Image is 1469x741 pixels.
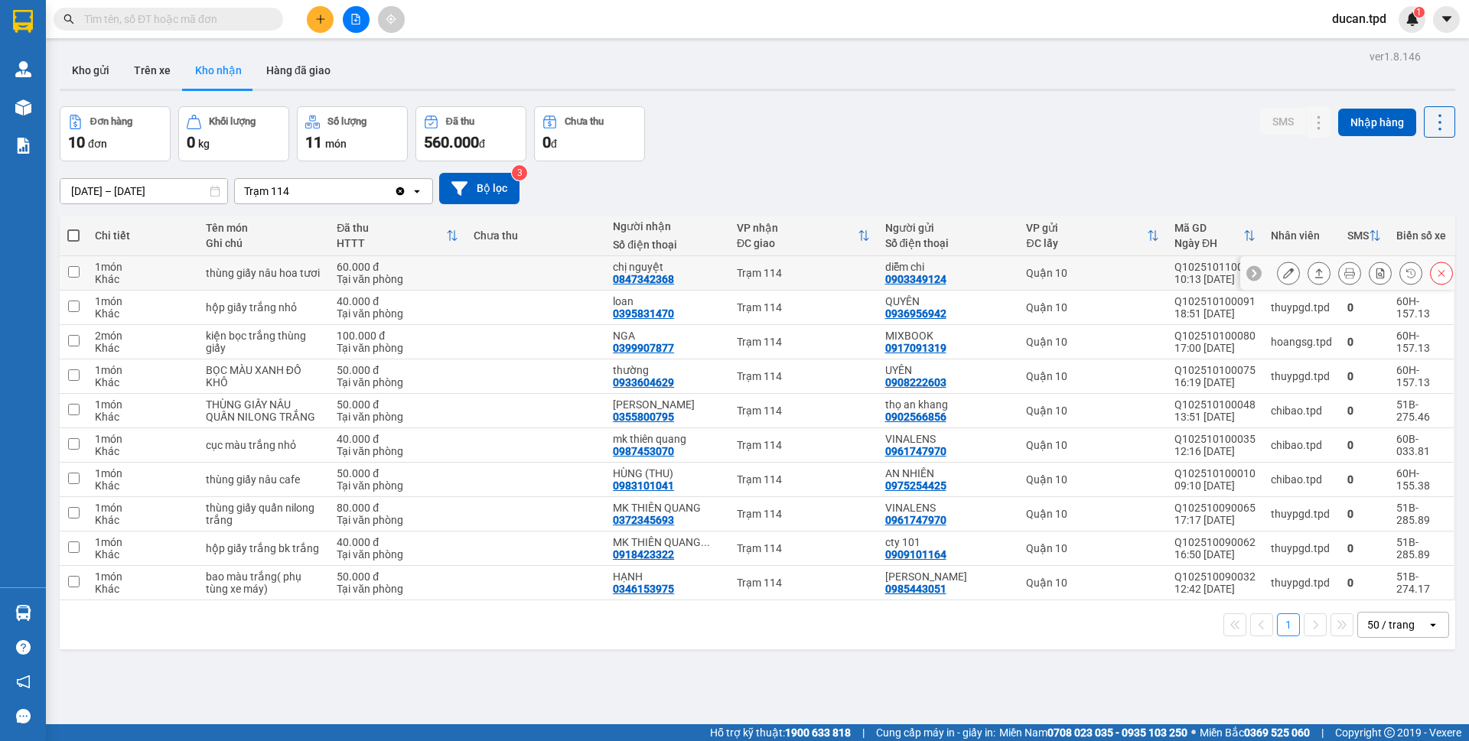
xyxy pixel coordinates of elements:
[885,445,946,457] div: 0961747970
[337,514,458,526] div: Tại văn phòng
[701,536,710,548] span: ...
[95,261,191,273] div: 1 món
[415,106,526,161] button: Đã thu560.000đ
[885,433,1011,445] div: VINALENS
[206,398,321,423] div: THÙNG GIẤY NÂU QUẤN NILONG TRẮNG
[613,433,721,445] div: mk thiên quang
[337,261,458,273] div: 60.000 đ
[1026,405,1158,417] div: Quận 10
[1174,330,1256,342] div: Q102510100080
[1271,577,1332,589] div: thuypgd.tpd
[1026,473,1158,486] div: Quận 10
[206,502,321,526] div: thùng giấy quấn nilong trắng
[327,116,366,127] div: Số lượng
[885,548,946,561] div: 0909101164
[885,222,1011,234] div: Người gửi
[1174,398,1256,411] div: Q102510100048
[613,583,674,595] div: 0346153975
[1384,727,1395,738] span: copyright
[1396,330,1446,354] div: 60H-157.13
[885,514,946,526] div: 0961747970
[1340,216,1389,256] th: Toggle SortBy
[337,295,458,307] div: 40.000 đ
[1200,724,1310,741] span: Miền Bắc
[337,445,458,457] div: Tại văn phòng
[613,239,721,251] div: Số điện thoại
[337,411,458,423] div: Tại văn phòng
[885,583,946,595] div: 0985443051
[613,536,721,548] div: MK THIÊN QUANG (CÔ MẬN)
[1271,508,1332,520] div: thuypgd.tpd
[1174,433,1256,445] div: Q102510100035
[95,364,191,376] div: 1 món
[737,237,857,249] div: ĐC giao
[1277,613,1300,636] button: 1
[1026,439,1158,451] div: Quận 10
[1191,730,1196,736] span: ⚪️
[1396,467,1446,492] div: 60H-155.38
[1271,405,1332,417] div: chibao.tpd
[785,726,851,739] strong: 1900 633 818
[710,724,851,741] span: Hỗ trợ kỹ thuật:
[378,6,405,33] button: aim
[885,307,946,320] div: 0936956942
[1320,9,1399,28] span: ducan.tpd
[60,52,122,89] button: Kho gửi
[613,570,721,583] div: HẠNH
[1026,267,1158,279] div: Quận 10
[1026,237,1146,249] div: ĐC lấy
[737,508,869,520] div: Trạm 114
[885,376,946,388] div: 0908222603
[737,473,869,486] div: Trạm 114
[1174,502,1256,514] div: Q102510090065
[64,14,74,24] span: search
[1174,467,1256,479] div: Q102510100010
[95,536,191,548] div: 1 món
[885,364,1011,376] div: UYÊN
[95,479,191,492] div: Khác
[16,674,31,689] span: notification
[534,106,645,161] button: Chưa thu0đ
[737,542,869,554] div: Trạm 114
[1271,542,1332,554] div: thuypgd.tpd
[1174,261,1256,273] div: Q102510110016
[1026,301,1158,314] div: Quận 10
[1174,273,1256,285] div: 10:13 [DATE]
[206,473,321,486] div: thùng giấy nâu cafe
[479,138,485,150] span: đ
[178,106,289,161] button: Khối lượng0kg
[95,433,191,445] div: 1 món
[206,542,321,554] div: hộp giấy trắng bk trắng
[337,433,458,445] div: 40.000 đ
[729,216,877,256] th: Toggle SortBy
[1260,108,1306,135] button: SMS
[613,502,721,514] div: MK THIÊN QUANG
[337,376,458,388] div: Tại văn phòng
[1416,7,1422,18] span: 1
[60,179,227,203] input: Select a date range.
[84,11,265,28] input: Tìm tên, số ĐT hoặc mã đơn
[1174,570,1256,583] div: Q102510090032
[95,273,191,285] div: Khác
[1405,12,1419,26] img: icon-new-feature
[1167,216,1263,256] th: Toggle SortBy
[1396,229,1446,242] div: Biển số xe
[325,138,347,150] span: món
[613,467,721,479] div: HÙNG (THU)
[885,342,946,354] div: 0917091319
[613,342,674,354] div: 0399907877
[613,220,721,232] div: Người nhận
[1174,376,1256,388] div: 16:19 [DATE]
[1026,336,1158,348] div: Quận 10
[1338,109,1416,136] button: Nhập hàng
[1026,577,1158,589] div: Quận 10
[297,106,408,161] button: Số lượng11món
[1347,405,1381,417] div: 0
[613,445,674,457] div: 0987453070
[737,301,869,314] div: Trạm 114
[206,237,321,249] div: Ghi chú
[13,10,33,33] img: logo-vxr
[613,514,674,526] div: 0372345693
[613,261,721,273] div: chị nguyệt
[1271,336,1332,348] div: hoangsg.tpd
